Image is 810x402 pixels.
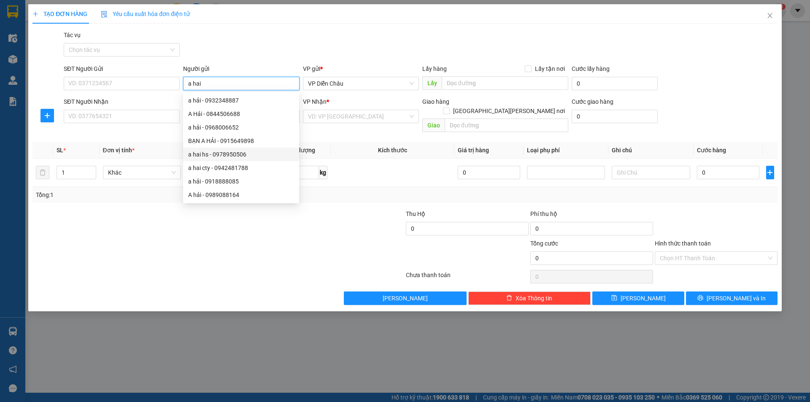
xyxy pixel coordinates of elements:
input: Cước giao hàng [572,110,658,123]
button: deleteXóa Thông tin [468,291,591,305]
span: Lấy hàng [422,65,447,72]
button: printer[PERSON_NAME] và In [686,291,778,305]
span: plus [767,169,774,176]
span: Lấy [422,76,442,90]
div: a hai hs - 0978950506 [183,148,299,161]
div: a hải - 0968006652 [183,121,299,134]
label: Tác vụ [64,32,81,38]
div: Người gửi [183,64,299,73]
span: 42 [PERSON_NAME] [PERSON_NAME] - [GEOGRAPHIC_DATA] [16,28,77,50]
button: Close [758,4,782,28]
span: Xóa Thông tin [516,294,552,303]
input: Dọc đường [445,119,568,132]
span: SL [57,147,63,154]
span: [GEOGRAPHIC_DATA][PERSON_NAME] nơi [450,106,568,116]
th: Ghi chú [608,142,693,159]
label: Hình thức thanh toán [655,240,711,247]
span: Kích thước [378,147,407,154]
span: Cước hàng [697,147,726,154]
span: printer [697,295,703,302]
div: a hai cty - 0942481788 [183,161,299,175]
span: Yêu cầu xuất hóa đơn điện tử [101,11,190,17]
span: Khác [108,166,176,179]
label: Cước giao hàng [572,98,613,105]
button: [PERSON_NAME] [344,291,467,305]
img: logo [5,35,16,77]
th: Loại phụ phí [524,142,608,159]
span: [PERSON_NAME] [621,294,666,303]
div: a hải - 0932348887 [183,94,299,107]
button: plus [40,109,54,122]
div: Phí thu hộ [530,209,653,222]
input: 0 [458,166,521,179]
span: Tổng cước [530,240,558,247]
span: VP Nhận [303,98,327,105]
div: a hải - 0918888085 [183,175,299,188]
div: BẠN A HẢI - 0915649898 [188,136,294,146]
input: Cước lấy hàng [572,77,658,90]
button: plus [766,166,774,179]
span: Giá trị hàng [458,147,489,154]
strong: HÃNG XE HẢI HOÀNG GIA [23,8,76,27]
strong: PHIẾU GỬI HÀNG [28,62,71,80]
label: Cước lấy hàng [572,65,610,72]
div: a hải - 0932348887 [188,96,294,105]
span: kg [319,166,327,179]
div: VP gửi [303,64,419,73]
div: a hải - 0918888085 [188,177,294,186]
span: [PERSON_NAME] và In [707,294,766,303]
input: Dọc đường [442,76,568,90]
div: A Hải - 0844506688 [188,109,294,119]
div: BẠN A HẢI - 0915649898 [183,134,299,148]
div: A hải - 0989088164 [188,190,294,200]
span: close [767,12,773,19]
span: Thu Hộ [406,210,425,217]
div: a hải - 0968006652 [188,123,294,132]
span: plus [32,11,38,17]
div: Chưa thanh toán [405,270,529,285]
span: Định lượng [285,147,315,154]
span: Lấy tận nơi [532,64,568,73]
button: delete [36,166,49,179]
span: VP Diễn Châu [308,77,414,90]
div: SĐT Người Nhận [64,97,180,106]
span: Đơn vị tính [103,147,135,154]
div: a hai hs - 0978950506 [188,150,294,159]
div: A hải - 0989088164 [183,188,299,202]
div: SĐT Người Gửi [64,64,180,73]
span: delete [506,295,512,302]
div: A Hải - 0844506688 [183,107,299,121]
span: save [611,295,617,302]
span: [PERSON_NAME] [383,294,428,303]
div: Tổng: 1 [36,190,313,200]
button: save[PERSON_NAME] [592,291,684,305]
img: icon [101,11,108,18]
span: TẠO ĐƠN HÀNG [32,11,87,17]
span: Giao hàng [422,98,449,105]
span: plus [41,112,54,119]
input: Ghi Chú [612,166,690,179]
span: Giao [422,119,445,132]
div: a hai cty - 0942481788 [188,163,294,173]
